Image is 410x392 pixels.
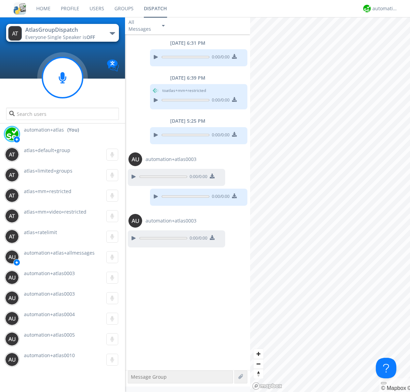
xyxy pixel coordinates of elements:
img: 373638.png [5,271,19,284]
span: 0:00 / 0:00 [209,54,230,62]
div: All Messages [128,19,156,32]
img: 373638.png [5,353,19,366]
div: Everyone · [25,34,102,41]
div: (You) [67,126,79,133]
span: automation+atlas [24,126,64,133]
img: 373638.png [5,209,19,223]
img: Translation enabled [107,59,119,71]
img: download media button [232,54,237,59]
img: 373638.png [5,230,19,243]
img: download media button [210,235,215,240]
span: 0:00 / 0:00 [187,174,207,181]
button: Zoom in [254,349,263,359]
div: [DATE] 5:25 PM [125,118,250,124]
div: [DATE] 6:31 PM [125,40,250,46]
a: Mapbox [381,385,406,391]
img: d2d01cd9b4174d08988066c6d424eccd [5,127,19,141]
span: 0:00 / 0:00 [209,193,230,201]
img: d2d01cd9b4174d08988066c6d424eccd [363,5,371,12]
span: automation+atlas0005 [24,332,75,338]
button: Zoom out [254,359,263,369]
a: Mapbox logo [252,382,282,390]
span: atlas+default+group [24,147,70,153]
img: 373638.png [5,250,19,264]
span: automation+atlas0003 [24,270,75,276]
input: Search users [6,108,119,120]
img: download media button [232,193,237,198]
img: 373638.png [5,148,19,161]
span: to atlas+mm+restricted [162,87,206,94]
img: 373638.png [128,152,142,166]
span: automation+atlas0003 [24,290,75,297]
span: OFF [86,34,95,40]
img: download media button [232,97,237,102]
img: download media button [232,132,237,137]
span: atlas+mm+video+restricted [24,208,86,215]
span: atlas+mm+restricted [24,188,71,194]
span: 0:00 / 0:00 [209,97,230,105]
span: automation+atlas0010 [24,352,75,359]
span: 0:00 / 0:00 [209,132,230,139]
span: automation+atlas0003 [146,156,196,163]
span: 0:00 / 0:00 [187,235,207,243]
span: automation+atlas0003 [146,217,196,224]
img: 373638.png [128,214,142,228]
span: atlas+limited+groups [24,167,72,174]
img: 373638.png [5,291,19,305]
span: atlas+ratelimit [24,229,57,235]
span: automation+atlas+allmessages [24,249,95,256]
div: automation+atlas [372,5,398,12]
div: AtlasGroupDispatch [25,26,102,34]
span: Single Speaker is [47,34,95,40]
div: [DATE] 6:39 PM [125,75,250,81]
img: 373638.png [5,168,19,182]
img: download media button [210,174,215,178]
img: caret-down-sm.svg [162,25,165,27]
img: 373638.png [5,189,19,202]
img: 373638.png [5,332,19,346]
button: Reset bearing to north [254,369,263,379]
button: Toggle attribution [381,382,386,384]
iframe: Toggle Customer Support [376,358,396,378]
img: 373638.png [5,312,19,325]
button: AtlasGroupDispatchEveryone·Single Speaker isOFF [6,24,119,42]
img: cddb5a64eb264b2086981ab96f4c1ba7 [14,2,26,15]
span: automation+atlas0004 [24,311,75,317]
img: 373638.png [8,26,22,41]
